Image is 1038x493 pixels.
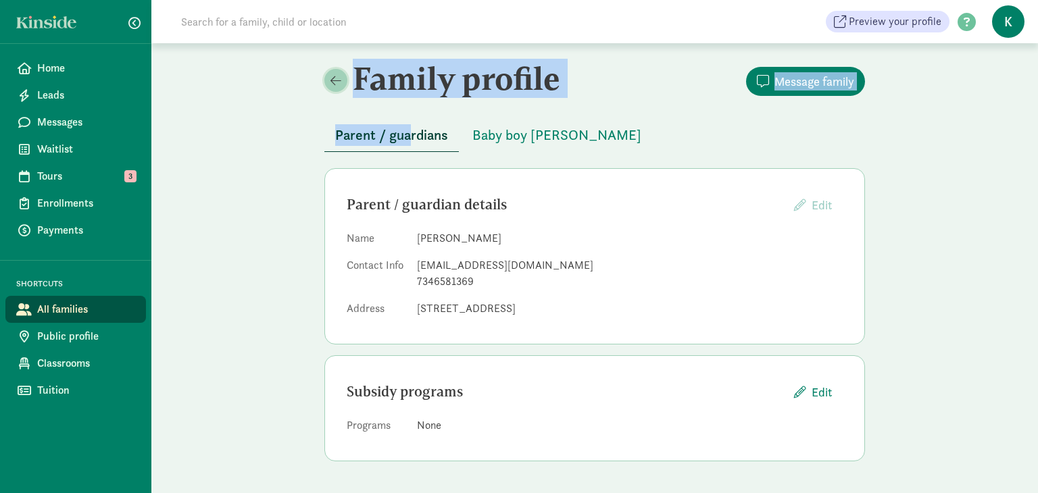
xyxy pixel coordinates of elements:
[5,377,146,404] a: Tuition
[324,128,459,143] a: Parent / guardians
[347,194,783,215] div: Parent / guardian details
[5,350,146,377] a: Classrooms
[37,60,135,76] span: Home
[37,141,135,157] span: Waitlist
[774,72,854,90] span: Message family
[812,383,832,401] span: Edit
[5,190,146,217] a: Enrollments
[5,55,146,82] a: Home
[417,230,843,246] dd: [PERSON_NAME]
[37,328,135,344] span: Public profile
[173,8,552,35] input: Search for a family, child or location
[347,301,406,322] dt: Address
[324,59,592,97] h2: Family profile
[462,128,652,143] a: Baby boy [PERSON_NAME]
[5,296,146,323] a: All families
[347,417,406,439] dt: Programs
[37,114,135,130] span: Messages
[347,381,783,403] div: Subsidy programs
[5,109,146,136] a: Messages
[37,195,135,211] span: Enrollments
[124,170,137,182] span: 3
[37,222,135,238] span: Payments
[324,119,459,152] button: Parent / guardians
[5,82,146,109] a: Leads
[417,301,843,317] dd: [STREET_ADDRESS]
[462,119,652,151] button: Baby boy [PERSON_NAME]
[417,417,843,434] div: None
[849,14,941,30] span: Preview your profile
[37,168,135,184] span: Tours
[347,230,406,252] dt: Name
[826,11,949,32] a: Preview your profile
[5,163,146,190] a: Tours 3
[5,217,146,244] a: Payments
[37,87,135,103] span: Leads
[37,301,135,317] span: All families
[347,257,406,295] dt: Contact Info
[5,136,146,163] a: Waitlist
[37,355,135,371] span: Classrooms
[992,5,1024,38] span: K
[746,67,865,96] button: Message family
[335,124,448,146] span: Parent / guardians
[417,257,843,274] div: [EMAIL_ADDRESS][DOMAIN_NAME]
[783,190,843,219] button: Edit
[417,274,843,290] div: 7346581369
[37,382,135,398] span: Tuition
[812,197,832,213] span: Edit
[5,323,146,350] a: Public profile
[472,124,641,146] span: Baby boy [PERSON_NAME]
[970,428,1038,493] iframe: Chat Widget
[783,378,843,407] button: Edit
